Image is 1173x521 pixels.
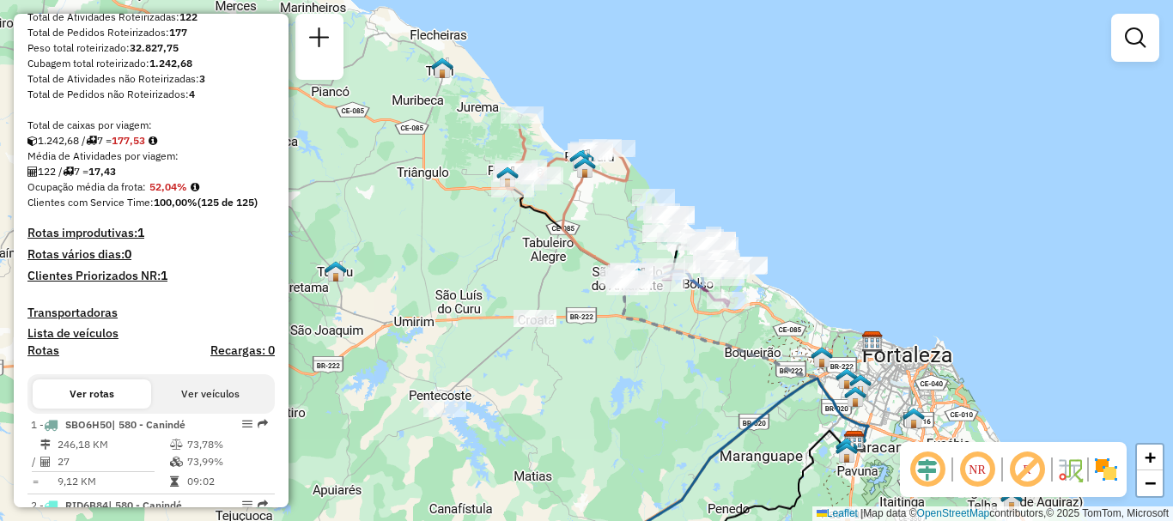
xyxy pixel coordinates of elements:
span: 2 - [31,499,182,512]
img: Teste [1000,489,1023,512]
img: Paraipaba [496,166,519,188]
img: CDD Ceará [843,430,866,452]
strong: 1.242,68 [149,57,192,70]
img: Fluxo de ruas [1056,456,1084,483]
img: Warecloud Maracanaú [836,437,858,459]
span: Ocultar deslocamento [907,449,948,490]
a: Exibir filtros [1118,21,1152,55]
span: | 580 - Canindé [108,499,182,512]
div: Total de Atividades não Roteirizadas: [27,71,275,87]
span: Ocultar NR [957,449,998,490]
td: 27 [57,453,169,470]
a: Rotas [27,343,59,358]
td: 09:02 [186,473,268,490]
strong: 177 [169,26,187,39]
button: Ver rotas [33,379,151,409]
strong: 32.827,75 [130,41,179,54]
img: Warecloud Bom Jardim [844,385,866,408]
h4: Clientes Priorizados NR: [27,269,275,283]
td: / [31,453,40,470]
i: % de utilização do peso [170,439,183,450]
span: 1 - [31,418,185,431]
i: Distância Total [40,439,51,450]
i: % de utilização da cubagem [170,457,183,467]
div: 1.242,68 / 7 = [27,133,275,148]
div: Map data © contributors,© 2025 TomTom, Microsoft [812,506,1173,521]
img: tururu [325,260,347,282]
strong: 1 [161,268,167,283]
em: Média calculada utilizando a maior ocupação (%Peso ou %Cubagem) de cada rota da sessão. Rotas cro... [191,182,199,192]
i: Tempo total em rota [170,476,179,487]
img: UDC Paracuru [627,267,649,289]
i: Total de rotas [63,167,74,177]
div: Média de Atividades por viagem: [27,148,275,164]
strong: 4 [189,88,195,100]
img: 411 UDC Light Caucaia [811,346,833,368]
i: Total de Atividades [40,457,51,467]
a: Leaflet [817,507,858,519]
div: Total de Pedidos não Roteirizados: [27,87,275,102]
div: Cubagem total roteirizado: [27,56,275,71]
em: Rota exportada [258,500,268,510]
i: Meta Caixas/viagem: 189,59 Diferença: -12,06 [149,136,157,146]
span: Ocupação média da frota: [27,180,146,193]
span: | [860,507,863,519]
strong: 0 [125,246,131,262]
i: Cubagem total roteirizado [27,136,38,146]
td: 246,18 KM [57,436,169,453]
i: Total de Atividades [27,167,38,177]
h4: Rotas vários dias: [27,247,275,262]
div: Atividade não roteirizada - WGS MACEDO LTDA [514,310,556,327]
strong: 177,53 [112,134,145,147]
strong: 52,04% [149,180,187,193]
span: Clientes com Service Time: [27,196,154,209]
span: | 580 - Canindé [112,418,185,431]
div: Total de Pedidos Roteirizados: [27,25,275,40]
strong: 3 [199,72,205,85]
td: = [31,473,40,490]
a: Zoom in [1137,445,1163,470]
div: Total de Atividades Roteirizadas: [27,9,275,25]
div: Total de caixas por viagem: [27,118,275,133]
h4: Recargas: 0 [210,343,275,358]
span: + [1145,446,1156,468]
i: Total de rotas [86,136,97,146]
em: Rota exportada [258,419,268,429]
td: 73,99% [186,453,268,470]
div: Peso total roteirizado: [27,40,275,56]
strong: 122 [179,10,198,23]
td: 73,78% [186,436,268,453]
h4: Rotas improdutivas: [27,226,275,240]
strong: 17,43 [88,165,116,178]
img: CDD Fortaleza [861,330,884,353]
img: Exibir/Ocultar setores [1092,456,1120,483]
img: 408 UDC Light Jungurussu [903,407,925,429]
a: Zoom out [1137,470,1163,496]
strong: (125 de 125) [198,196,258,209]
td: 9,12 KM [57,473,169,490]
a: Nova sessão e pesquisa [302,21,337,59]
span: SBO6H50 [65,418,112,431]
img: RT PA - Paracuru [569,149,592,172]
span: − [1145,472,1156,494]
a: OpenStreetMap [917,507,990,519]
strong: 100,00% [154,196,198,209]
h4: Transportadoras [27,306,275,320]
img: Warecloud Paracuru [572,148,594,171]
img: Warecloud Parque Guadalajara [836,367,858,390]
div: Atividade não roteirizada - JOSE VALNECIO PIRES SOUZA [423,400,466,417]
img: Trairi [431,57,453,79]
em: Opções [242,500,252,510]
span: RID6B84 [65,499,108,512]
strong: 1 [137,225,144,240]
img: 407 UDC Light Granja [849,373,872,396]
em: Opções [242,419,252,429]
img: Warecloud Jereissati [836,441,858,463]
div: 122 / 7 = [27,164,275,179]
span: Exibir rótulo [1006,449,1048,490]
button: Ver veículos [151,379,270,409]
h4: Lista de veículos [27,326,275,341]
img: Paracuru [574,156,596,179]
